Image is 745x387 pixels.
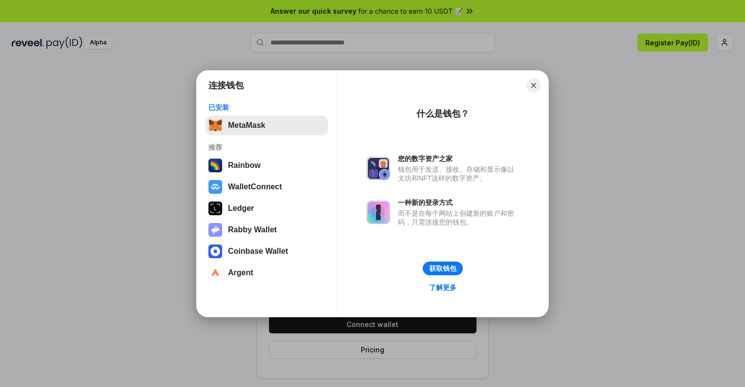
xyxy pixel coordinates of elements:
button: WalletConnect [206,177,328,197]
button: Close [527,79,540,92]
div: 钱包用于发送、接收、存储和显示像以太坊和NFT这样的数字资产。 [398,165,519,183]
img: svg+xml,%3Csvg%20xmlns%3D%22http%3A%2F%2Fwww.w3.org%2F2000%2Fsvg%22%20width%3D%2228%22%20height%3... [208,202,222,215]
img: svg+xml,%3Csvg%20width%3D%2228%22%20height%3D%2228%22%20viewBox%3D%220%200%2028%2028%22%20fill%3D... [208,180,222,194]
button: Rainbow [206,156,328,175]
div: 什么是钱包？ [416,108,469,120]
div: Coinbase Wallet [228,247,288,256]
div: 已安装 [208,103,325,112]
h1: 连接钱包 [208,80,244,91]
div: Argent [228,268,253,277]
button: Argent [206,263,328,283]
img: svg+xml,%3Csvg%20xmlns%3D%22http%3A%2F%2Fwww.w3.org%2F2000%2Fsvg%22%20fill%3D%22none%22%20viewBox... [367,201,390,224]
button: 获取钱包 [423,262,463,275]
div: 而不是在每个网站上创建新的账户和密码，只需连接您的钱包。 [398,209,519,226]
button: Ledger [206,199,328,218]
img: svg+xml,%3Csvg%20width%3D%22120%22%20height%3D%22120%22%20viewBox%3D%220%200%20120%20120%22%20fil... [208,159,222,172]
div: 了解更多 [429,283,456,292]
div: 您的数字资产之家 [398,154,519,163]
div: Rabby Wallet [228,225,277,234]
div: Ledger [228,204,254,213]
button: MetaMask [206,116,328,135]
img: svg+xml,%3Csvg%20xmlns%3D%22http%3A%2F%2Fwww.w3.org%2F2000%2Fsvg%22%20fill%3D%22none%22%20viewBox... [208,223,222,237]
div: 推荐 [208,143,325,152]
img: svg+xml,%3Csvg%20width%3D%2228%22%20height%3D%2228%22%20viewBox%3D%220%200%2028%2028%22%20fill%3D... [208,244,222,258]
div: MetaMask [228,121,265,130]
img: svg+xml,%3Csvg%20xmlns%3D%22http%3A%2F%2Fwww.w3.org%2F2000%2Fsvg%22%20fill%3D%22none%22%20viewBox... [367,157,390,180]
button: Coinbase Wallet [206,242,328,261]
div: 获取钱包 [429,264,456,273]
a: 了解更多 [423,281,462,294]
img: svg+xml,%3Csvg%20fill%3D%22none%22%20height%3D%2233%22%20viewBox%3D%220%200%2035%2033%22%20width%... [208,119,222,132]
div: 一种新的登录方式 [398,198,519,207]
button: Rabby Wallet [206,220,328,240]
img: svg+xml,%3Csvg%20width%3D%2228%22%20height%3D%2228%22%20viewBox%3D%220%200%2028%2028%22%20fill%3D... [208,266,222,280]
div: WalletConnect [228,183,282,191]
div: Rainbow [228,161,261,170]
